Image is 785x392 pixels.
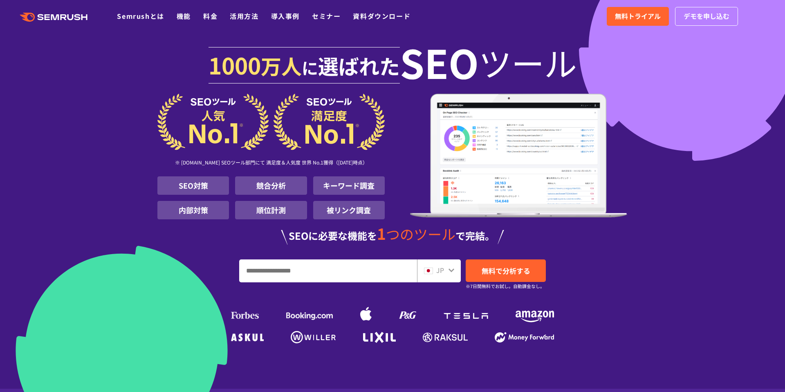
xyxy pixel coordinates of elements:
[466,282,545,290] small: ※7日間無料でお試し。自動課金なし。
[684,11,729,22] span: デモを申し込む
[377,222,386,244] span: 1
[400,46,479,79] span: SEO
[157,226,628,245] div: SEOに必要な機能を
[117,11,164,21] a: Semrushとは
[607,7,669,26] a: 無料トライアル
[455,228,495,243] span: で完結。
[482,266,530,276] span: 無料で分析する
[353,11,410,21] a: 資料ダウンロード
[157,176,229,195] li: SEO対策
[386,224,455,244] span: つのツール
[235,176,307,195] li: 競合分析
[157,201,229,219] li: 内部対策
[240,260,417,282] input: URL、キーワードを入力してください
[302,56,318,79] span: に
[466,259,546,282] a: 無料で分析する
[313,201,385,219] li: 被リンク調査
[203,11,218,21] a: 料金
[157,150,385,176] div: ※ [DOMAIN_NAME] SEOツール部門にて 満足度＆人気度 世界 No.1獲得（[DATE]時点）
[177,11,191,21] a: 機能
[271,11,300,21] a: 導入事例
[235,201,307,219] li: 順位計測
[261,51,302,80] span: 万人
[479,46,577,79] span: ツール
[313,176,385,195] li: キーワード調査
[436,265,444,275] span: JP
[230,11,258,21] a: 活用方法
[318,51,400,80] span: 選ばれた
[675,7,738,26] a: デモを申し込む
[312,11,341,21] a: セミナー
[209,48,261,81] span: 1000
[615,11,661,22] span: 無料トライアル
